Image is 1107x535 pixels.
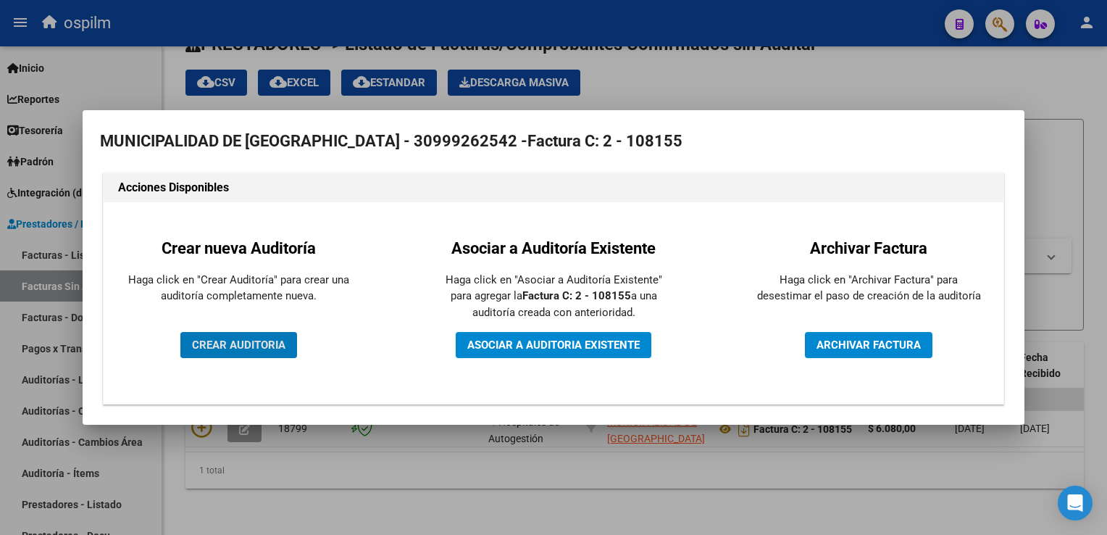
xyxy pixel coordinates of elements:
[456,332,651,358] button: ASOCIAR A AUDITORIA EXISTENTE
[805,332,932,358] button: ARCHIVAR FACTURA
[756,272,981,304] p: Haga click en "Archivar Factura" para desestimar el paso de creación de la auditoría
[192,339,285,352] span: CREAR AUDITORIA
[180,332,297,358] button: CREAR AUDITORIA
[527,132,682,150] strong: Factura C: 2 - 108155
[522,289,631,302] strong: Factura C: 2 - 108155
[118,179,989,196] h1: Acciones Disponibles
[816,339,921,352] span: ARCHIVAR FACTURA
[126,272,351,304] p: Haga click en "Crear Auditoría" para crear una auditoría completamente nueva.
[100,128,1007,155] h2: MUNICIPALIDAD DE [GEOGRAPHIC_DATA] - 30999262542 -
[1058,486,1093,521] div: Open Intercom Messenger
[467,339,640,352] span: ASOCIAR A AUDITORIA EXISTENTE
[441,236,666,260] h2: Asociar a Auditoría Existente
[441,272,666,321] p: Haga click en "Asociar a Auditoría Existente" para agregar la a una auditoría creada con anterior...
[126,236,351,260] h2: Crear nueva Auditoría
[756,236,981,260] h2: Archivar Factura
